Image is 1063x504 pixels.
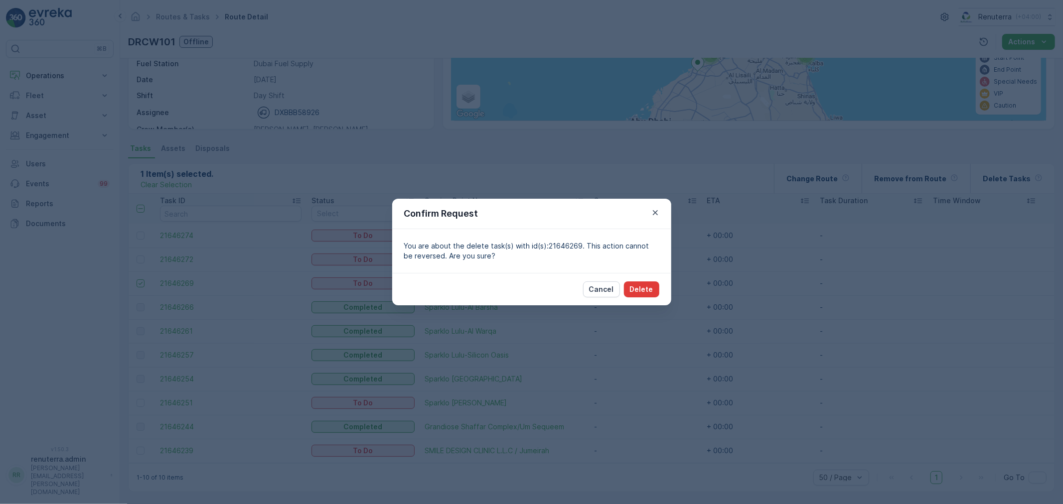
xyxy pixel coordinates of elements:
[404,241,659,261] p: You are about the delete task(s) with id(s):21646269. This action cannot be reversed. Are you sure?
[624,281,659,297] button: Delete
[589,284,614,294] p: Cancel
[583,281,620,297] button: Cancel
[404,207,478,221] p: Confirm Request
[630,284,653,294] p: Delete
